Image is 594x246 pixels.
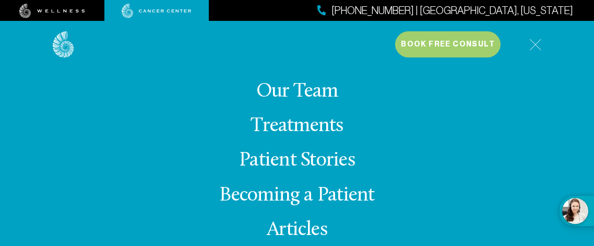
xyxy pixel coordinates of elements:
a: Treatments [251,116,343,136]
button: Book Free Consult [395,31,501,57]
a: [PHONE_NUMBER] | [GEOGRAPHIC_DATA], [US_STATE] [317,3,573,18]
a: Patient Stories [239,150,355,171]
img: cancer center [122,4,192,18]
span: [PHONE_NUMBER] | [GEOGRAPHIC_DATA], [US_STATE] [331,3,573,18]
a: Becoming a Patient [219,185,374,206]
img: logo [53,31,74,58]
img: icon-hamburger [529,39,541,51]
a: Articles [267,220,327,240]
a: Our Team [256,81,338,102]
img: wellness [19,4,85,18]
